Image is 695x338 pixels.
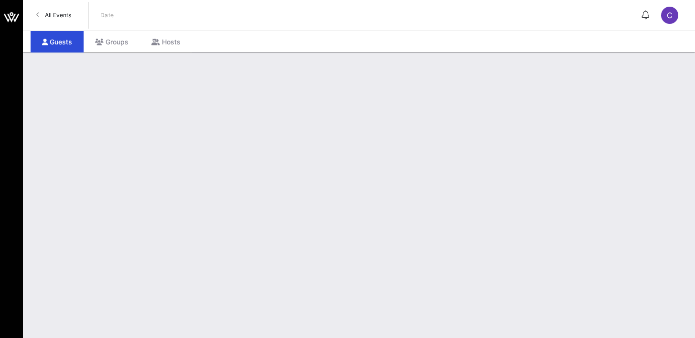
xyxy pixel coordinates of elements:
[667,11,673,20] span: C
[100,11,114,20] p: Date
[45,11,71,19] span: All Events
[31,31,84,53] div: Guests
[84,31,140,53] div: Groups
[661,7,678,24] div: C
[31,8,77,23] a: All Events
[140,31,192,53] div: Hosts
